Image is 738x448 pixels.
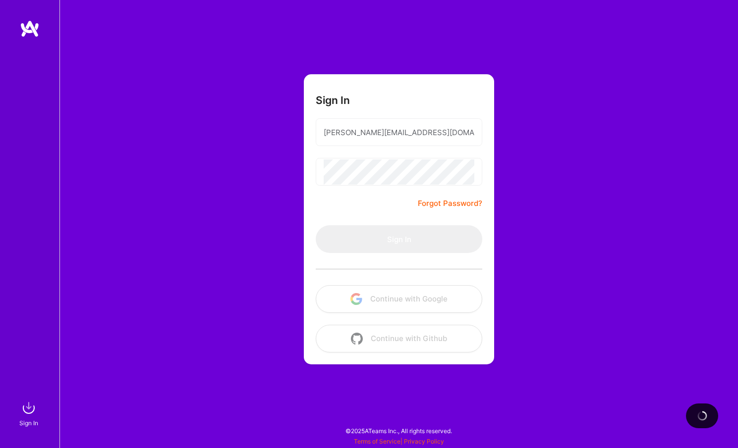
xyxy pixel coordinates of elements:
[20,20,40,38] img: logo
[19,398,39,418] img: sign in
[21,398,39,428] a: sign inSign In
[351,333,363,345] img: icon
[350,293,362,305] img: icon
[316,325,482,352] button: Continue with Github
[418,198,482,209] a: Forgot Password?
[404,438,444,445] a: Privacy Policy
[354,438,400,445] a: Terms of Service
[19,418,38,428] div: Sign In
[316,94,350,106] h3: Sign In
[324,120,474,145] input: Email...
[696,409,708,422] img: loading
[316,225,482,253] button: Sign In
[59,418,738,443] div: © 2025 ATeams Inc., All rights reserved.
[354,438,444,445] span: |
[316,285,482,313] button: Continue with Google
